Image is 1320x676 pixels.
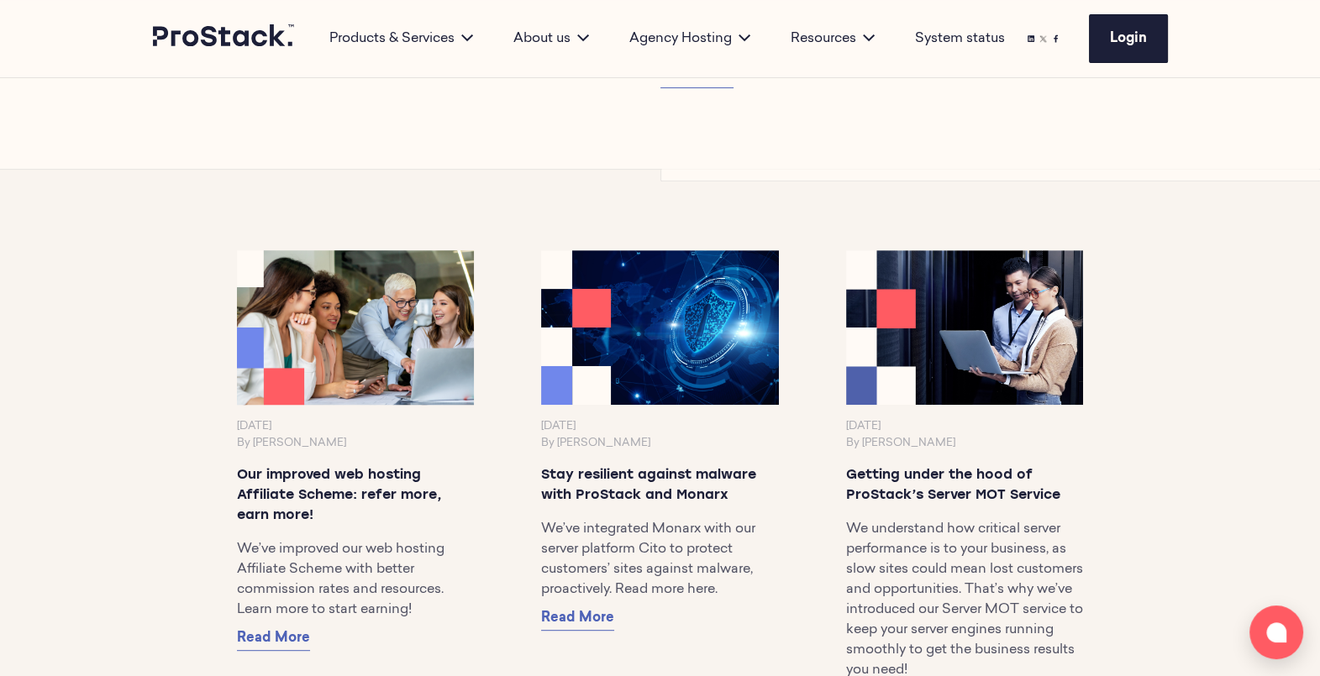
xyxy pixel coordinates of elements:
[541,435,779,452] p: By [PERSON_NAME]
[541,519,779,600] p: We’ve integrated Monarx with our server platform Cito to protect customers’ sites against malware...
[237,435,475,452] p: By [PERSON_NAME]
[770,29,895,49] div: Resources
[237,631,310,645] span: Read More
[541,465,779,506] p: Stay resilient against malware with ProStack and Monarx
[237,626,310,651] a: Read More
[493,29,609,49] div: About us
[237,539,475,620] p: We’ve improved our web hosting Affiliate Scheme with better commission rates and resources. Learn...
[237,418,475,435] p: [DATE]
[609,29,770,49] div: Agency Hosting
[1089,14,1168,63] a: Login
[846,418,1084,435] p: [DATE]
[541,250,779,405] img: 234a9bc7-21e3-4584-8dd5-79b977bbbe91-768x468.png
[237,465,475,526] p: Our improved web hosting Affiliate Scheme: refer more, earn more!
[1110,32,1147,45] span: Login
[541,611,614,625] span: Read More
[230,247,480,409] img: Prostack-BlogImage-Aug25-ASL-768x468.png
[846,435,1084,452] p: By [PERSON_NAME]
[541,606,614,631] a: Read More
[846,465,1084,506] p: Getting under the hood of ProStack’s Server MOT Service
[153,24,296,53] a: Prostack logo
[915,29,1005,49] a: System status
[541,418,779,435] p: [DATE]
[846,250,1084,405] img: Prostack-BlogImage-May25-ServerMOTService-1-768x468.jpg
[1249,605,1303,659] button: Open chat window
[309,29,493,49] div: Products & Services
